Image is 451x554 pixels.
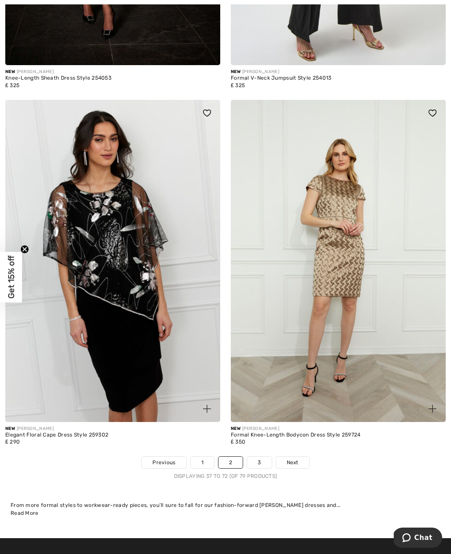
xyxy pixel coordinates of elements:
[231,100,446,422] img: Formal Knee-Length Bodycon Dress Style 259724. Antique gold
[231,75,446,81] div: Formal V-Neck Jumpsuit Style 254013
[5,100,220,422] img: Elegant Floral Cape Dress Style 259302. Black/Multi
[231,439,245,445] span: ₤ 350
[231,82,245,88] span: ₤ 325
[5,426,220,432] div: [PERSON_NAME]
[287,459,299,466] span: Next
[247,457,271,468] a: 3
[231,432,446,438] div: Formal Knee-Length Bodycon Dress Style 259724
[191,457,214,468] a: 1
[6,256,16,299] span: Get 15% off
[20,245,29,253] button: Close teaser
[5,426,15,431] span: New
[231,69,240,74] span: New
[5,432,220,438] div: Elegant Floral Cape Dress Style 259302
[5,69,220,75] div: [PERSON_NAME]
[394,528,442,550] iframe: Opens a widget where you can chat to one of our agents
[5,69,15,74] span: New
[429,110,436,117] img: heart_black_full.svg
[152,459,175,466] span: Previous
[231,426,446,432] div: [PERSON_NAME]
[231,69,446,75] div: [PERSON_NAME]
[231,426,240,431] span: New
[203,110,211,117] img: heart_black_full.svg
[5,439,20,445] span: ₤ 290
[203,405,211,413] img: plus_v2.svg
[5,82,19,88] span: ₤ 325
[429,405,436,413] img: plus_v2.svg
[11,510,39,516] span: Read More
[218,457,243,468] a: 2
[142,457,186,468] a: Previous
[11,501,440,509] div: From more formal styles to workwear-ready pieces, you’ll sure to fall for our fashion-forward [PE...
[5,75,220,81] div: Knee-Length Sheath Dress Style 254053
[276,457,309,468] a: Next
